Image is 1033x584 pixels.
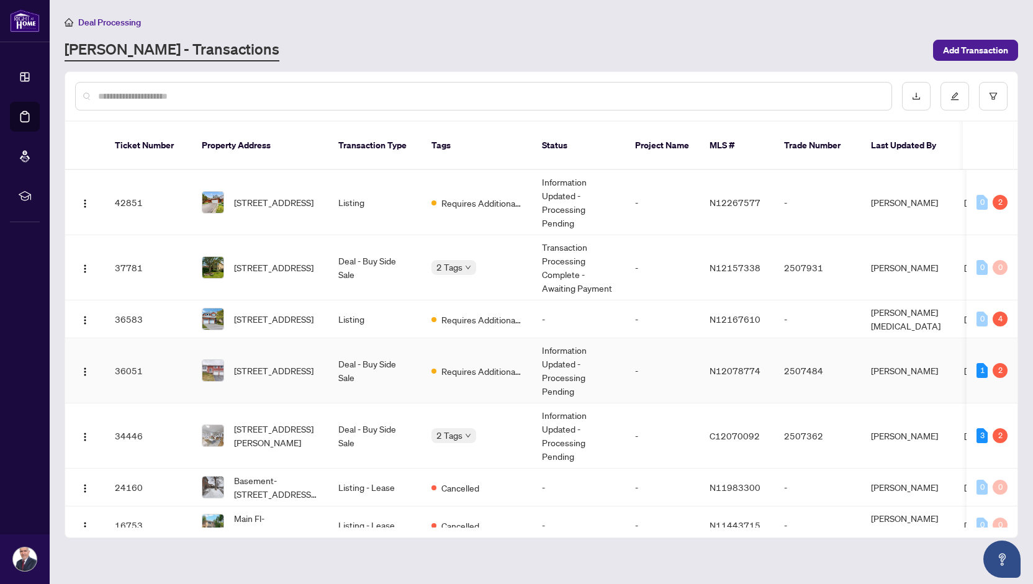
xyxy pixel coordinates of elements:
td: - [625,506,700,544]
td: - [774,300,861,338]
img: logo [10,9,40,32]
td: [PERSON_NAME][MEDICAL_DATA] [861,506,954,544]
td: - [532,469,625,506]
div: 4 [993,312,1008,326]
td: 36583 [105,300,192,338]
span: N11443715 [710,519,760,531]
td: Information Updated - Processing Pending [532,403,625,469]
span: [DATE] [964,262,991,273]
div: 0 [977,480,988,495]
th: Transaction Type [328,122,422,170]
td: [PERSON_NAME][MEDICAL_DATA] [861,300,954,338]
div: 2 [993,363,1008,378]
span: [DATE] [964,197,991,208]
img: Logo [80,315,90,325]
td: Deal - Buy Side Sale [328,403,422,469]
img: Logo [80,432,90,442]
img: thumbnail-img [202,477,223,498]
img: thumbnail-img [202,514,223,536]
button: Logo [75,192,95,212]
td: - [625,300,700,338]
span: filter [989,92,998,101]
img: thumbnail-img [202,308,223,330]
div: 2 [993,428,1008,443]
span: [STREET_ADDRESS] [234,195,314,209]
td: Listing [328,300,422,338]
td: 42851 [105,170,192,235]
button: Logo [75,258,95,277]
th: Project Name [625,122,700,170]
img: thumbnail-img [202,360,223,381]
div: 0 [977,195,988,210]
span: [DATE] [964,365,991,376]
span: Cancelled [441,481,479,495]
div: 2 [993,195,1008,210]
img: thumbnail-img [202,257,223,278]
span: [STREET_ADDRESS][PERSON_NAME] [234,422,318,449]
span: Requires Additional Docs [441,313,522,326]
button: Logo [75,515,95,535]
td: 2507931 [774,235,861,300]
span: C12070092 [710,430,760,441]
span: N12157338 [710,262,760,273]
img: thumbnail-img [202,425,223,446]
span: Requires Additional Docs [441,196,522,210]
span: [DATE] [964,430,991,441]
th: Ticket Number [105,122,192,170]
td: Listing [328,170,422,235]
td: 2507484 [774,338,861,403]
span: [STREET_ADDRESS] [234,312,314,326]
td: [PERSON_NAME] [861,469,954,506]
button: Open asap [983,541,1021,578]
img: Logo [80,483,90,493]
img: Logo [80,367,90,377]
td: 16753 [105,506,192,544]
span: N12167610 [710,313,760,325]
span: N12267577 [710,197,760,208]
img: Profile Icon [13,547,37,571]
td: [PERSON_NAME] [861,403,954,469]
td: 36051 [105,338,192,403]
span: download [912,92,921,101]
th: Property Address [192,122,328,170]
span: Cancelled [441,519,479,532]
span: N12078774 [710,365,760,376]
img: thumbnail-img [202,192,223,213]
td: - [625,170,700,235]
div: 0 [993,260,1008,275]
span: [DATE] [964,313,991,325]
span: down [465,264,471,271]
button: edit [941,82,969,110]
button: Add Transaction [933,40,1018,61]
td: - [774,506,861,544]
div: 1 [977,363,988,378]
span: Requires Additional Docs [441,364,522,378]
td: - [625,235,700,300]
span: Basement-[STREET_ADDRESS][PERSON_NAME] [234,474,318,501]
td: - [625,338,700,403]
button: Logo [75,477,95,497]
span: [DATE] [964,519,991,531]
div: 0 [977,260,988,275]
span: 2 Tags [436,428,462,442]
td: - [774,469,861,506]
span: N11983300 [710,482,760,493]
span: 2 Tags [436,260,462,274]
span: Main Fl-[STREET_ADDRESS] [234,511,318,539]
td: - [774,170,861,235]
span: edit [950,92,959,101]
td: 24160 [105,469,192,506]
td: [PERSON_NAME] [861,170,954,235]
td: Transaction Processing Complete - Awaiting Payment [532,235,625,300]
td: Deal - Buy Side Sale [328,338,422,403]
td: 37781 [105,235,192,300]
th: Status [532,122,625,170]
div: 0 [977,312,988,326]
th: MLS # [700,122,774,170]
div: 3 [977,428,988,443]
img: Logo [80,199,90,209]
span: [DATE] [964,482,991,493]
span: [STREET_ADDRESS] [234,364,314,377]
span: Deal Processing [78,17,141,28]
td: Information Updated - Processing Pending [532,338,625,403]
